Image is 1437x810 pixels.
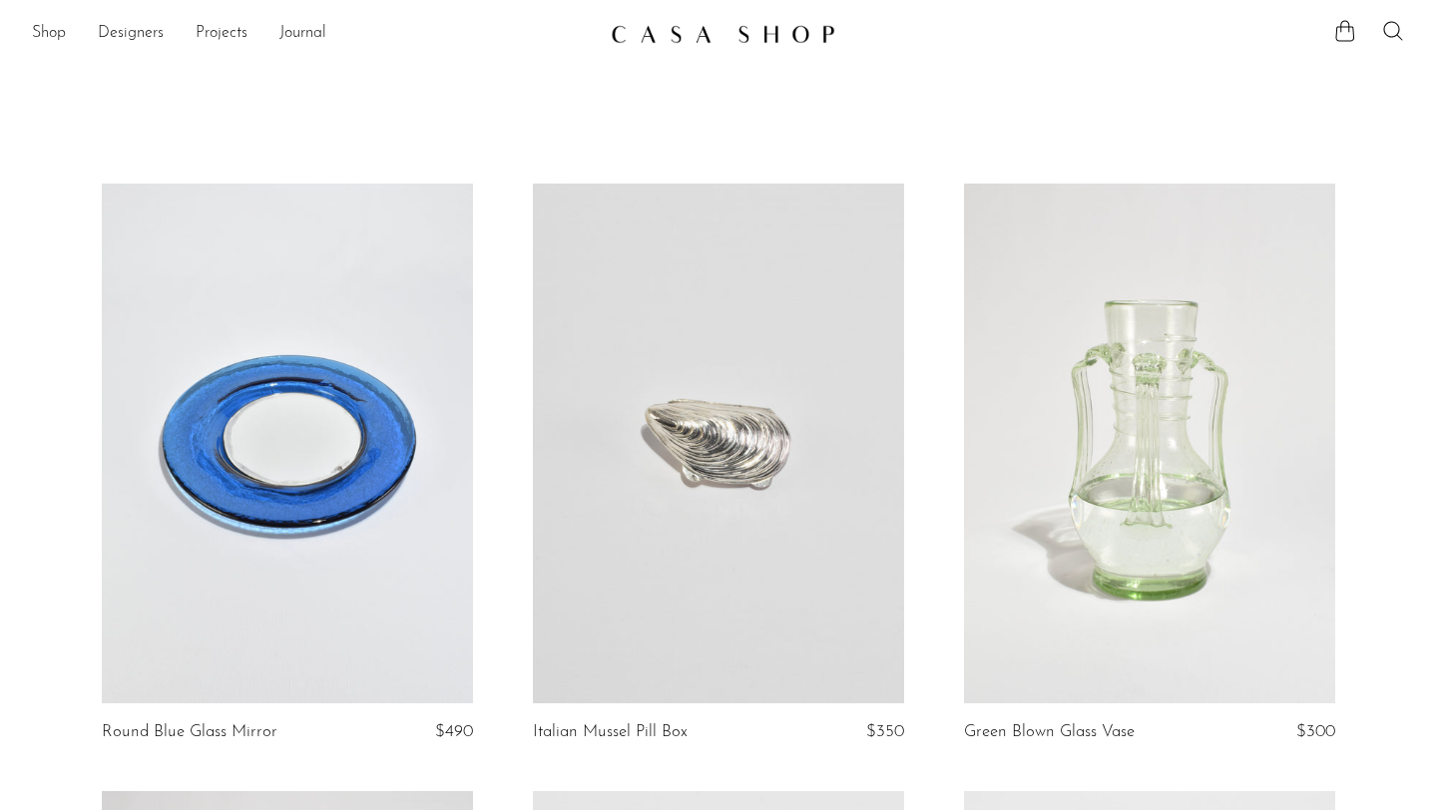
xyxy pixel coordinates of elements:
[32,21,66,47] a: Shop
[279,21,326,47] a: Journal
[866,723,904,740] span: $350
[98,21,164,47] a: Designers
[32,17,595,51] ul: NEW HEADER MENU
[1296,723,1335,740] span: $300
[533,723,688,741] a: Italian Mussel Pill Box
[964,723,1135,741] a: Green Blown Glass Vase
[32,17,595,51] nav: Desktop navigation
[196,21,247,47] a: Projects
[102,723,277,741] a: Round Blue Glass Mirror
[435,723,473,740] span: $490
